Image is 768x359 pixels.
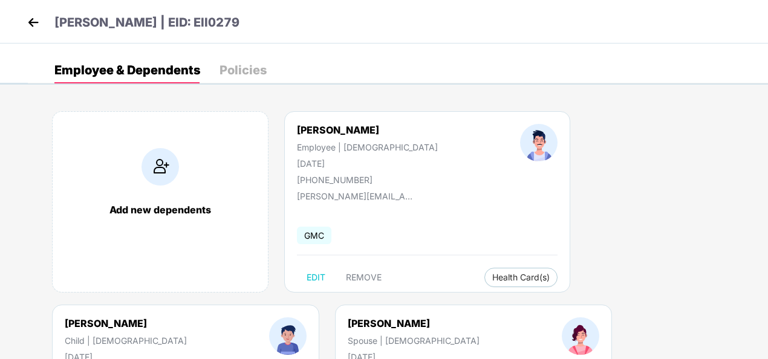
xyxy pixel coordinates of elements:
div: [PERSON_NAME] [348,317,480,329]
div: [PERSON_NAME][EMAIL_ADDRESS][DOMAIN_NAME] [297,191,418,201]
div: [PERSON_NAME] [297,124,438,136]
span: EDIT [307,273,325,282]
img: back [24,13,42,31]
div: Policies [220,64,267,76]
div: [DATE] [297,158,438,169]
button: REMOVE [336,268,391,287]
div: Employee & Dependents [54,64,200,76]
button: EDIT [297,268,335,287]
div: Child | [DEMOGRAPHIC_DATA] [65,335,187,346]
div: [PERSON_NAME] [65,317,187,329]
span: Health Card(s) [492,274,550,280]
img: addIcon [142,148,179,186]
div: Spouse | [DEMOGRAPHIC_DATA] [348,335,480,346]
img: profileImage [269,317,307,355]
span: REMOVE [346,273,382,282]
div: Employee | [DEMOGRAPHIC_DATA] [297,142,438,152]
p: [PERSON_NAME] | EID: Ell0279 [54,13,239,32]
img: profileImage [520,124,558,161]
div: [PHONE_NUMBER] [297,175,438,185]
button: Health Card(s) [484,268,558,287]
div: Add new dependents [65,204,256,216]
img: profileImage [562,317,599,355]
span: GMC [297,227,331,244]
